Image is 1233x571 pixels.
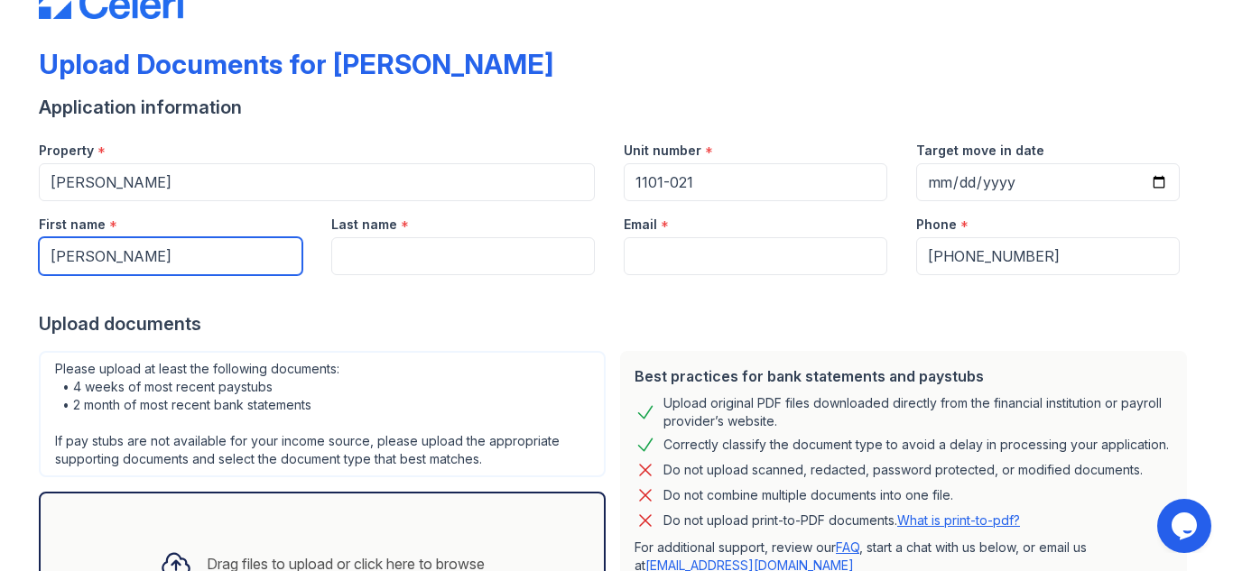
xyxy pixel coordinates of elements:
label: Target move in date [916,142,1044,160]
iframe: chat widget [1157,499,1215,553]
div: Upload documents [39,311,1194,336]
label: Phone [916,216,957,234]
div: Application information [39,95,1194,120]
label: First name [39,216,106,234]
div: Best practices for bank statements and paystubs [635,365,1173,387]
div: Do not upload scanned, redacted, password protected, or modified documents. [663,459,1143,481]
label: Property [39,142,94,160]
div: Do not combine multiple documents into one file. [663,484,953,506]
div: Upload original PDF files downloaded directly from the financial institution or payroll provider’... [663,394,1173,430]
p: Do not upload print-to-PDF documents. [663,511,1020,530]
a: What is print-to-pdf? [897,512,1020,528]
div: Correctly classify the document type to avoid a delay in processing your application. [663,434,1169,456]
div: Please upload at least the following documents: • 4 weeks of most recent paystubs • 2 month of mo... [39,351,606,477]
a: FAQ [836,539,859,555]
label: Email [624,216,657,234]
label: Unit number [624,142,701,160]
div: Upload Documents for [PERSON_NAME] [39,48,553,80]
label: Last name [331,216,397,234]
